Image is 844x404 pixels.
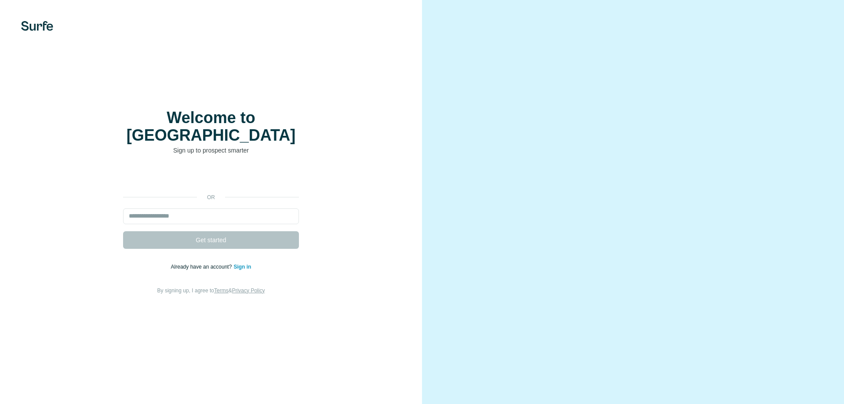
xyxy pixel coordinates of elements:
[123,146,299,155] p: Sign up to prospect smarter
[157,288,265,294] span: By signing up, I agree to &
[232,288,265,294] a: Privacy Policy
[171,264,234,270] span: Already have an account?
[214,288,229,294] a: Terms
[119,168,303,187] iframe: Schaltfläche „Über Google anmelden“
[123,109,299,144] h1: Welcome to [GEOGRAPHIC_DATA]
[21,21,53,31] img: Surfe's logo
[197,193,225,201] p: or
[233,264,251,270] a: Sign in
